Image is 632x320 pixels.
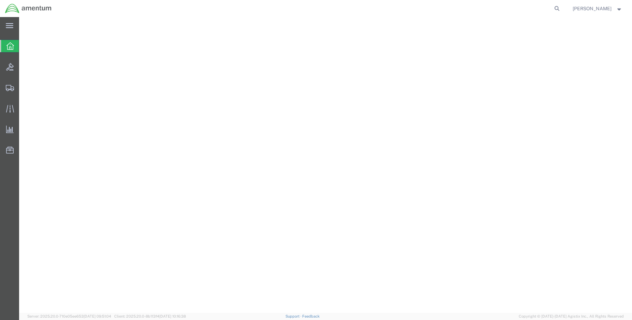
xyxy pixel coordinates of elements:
[5,3,52,14] img: logo
[114,314,186,318] span: Client: 2025.20.0-8b113f4
[573,5,612,12] span: Brian Marquez
[519,314,624,319] span: Copyright © [DATE]-[DATE] Agistix Inc., All Rights Reserved
[19,17,632,313] iframe: FS Legacy Container
[27,314,111,318] span: Server: 2025.20.0-710e05ee653
[159,314,186,318] span: [DATE] 10:16:38
[84,314,111,318] span: [DATE] 09:51:04
[302,314,320,318] a: Feedback
[285,314,303,318] a: Support
[572,4,623,13] button: [PERSON_NAME]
